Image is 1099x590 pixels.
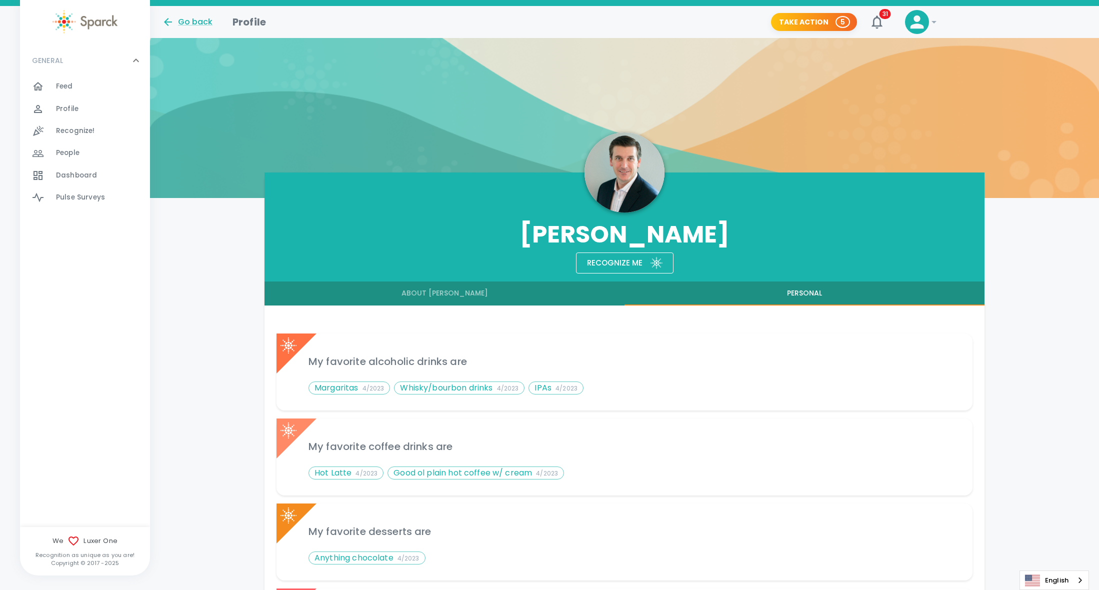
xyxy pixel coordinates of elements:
[579,248,642,269] div: Recognize me
[20,142,150,164] a: People
[280,507,296,523] img: Sparck logo
[264,281,984,305] div: full width tabs
[400,382,518,394] p: Whisky/bourbon drinks
[555,384,577,392] span: 4/2023
[536,469,558,477] span: 4/2023
[1020,571,1088,589] a: English
[624,281,984,305] button: Personal
[264,220,984,248] h3: [PERSON_NAME]
[280,422,296,438] img: Sparck logo
[314,382,384,394] p: Margaritas
[56,81,73,91] span: Feed
[497,384,519,392] span: 4/2023
[355,469,377,477] span: 4/2023
[314,467,377,479] p: Hot Latte
[308,523,964,539] h6: My favorite desserts are
[162,16,212,28] button: Go back
[393,467,558,479] p: Good ol plain hot coffee w/ cream
[1019,570,1089,590] aside: Language selected: English
[20,75,150,212] div: GENERAL
[534,382,577,394] p: IPAs
[314,552,419,564] p: Anything chocolate
[52,10,117,33] img: Sparck logo
[56,170,97,180] span: Dashboard
[56,104,78,114] span: Profile
[308,438,964,454] h6: My favorite coffee drinks are
[771,13,857,31] button: Take Action 5
[56,148,79,158] span: People
[20,45,150,75] div: GENERAL
[879,9,891,19] span: 31
[20,559,150,567] p: Copyright © 2017 - 2025
[20,535,150,547] span: We Luxer One
[20,186,150,208] a: Pulse Surveys
[397,554,419,562] span: 4/2023
[20,98,150,120] a: Profile
[584,132,664,212] img: Picture of Adam Waskewics
[20,75,150,97] a: Feed
[1019,570,1089,590] div: Language
[576,252,673,273] button: Recognize meSparck logo white
[280,337,296,353] img: Sparck logo
[20,10,150,33] a: Sparck logo
[362,384,384,392] span: 4/2023
[20,120,150,142] a: Recognize!
[865,10,889,34] button: 31
[32,55,63,65] p: GENERAL
[20,164,150,186] a: Dashboard
[650,257,662,269] img: Sparck logo white
[56,126,95,136] span: Recognize!
[20,551,150,559] p: Recognition as unique as you are!
[840,17,845,27] p: 5
[232,14,266,30] h1: Profile
[264,281,624,305] button: About [PERSON_NAME]
[308,353,964,369] h6: My favorite alcoholic drinks are
[56,192,105,202] span: Pulse Surveys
